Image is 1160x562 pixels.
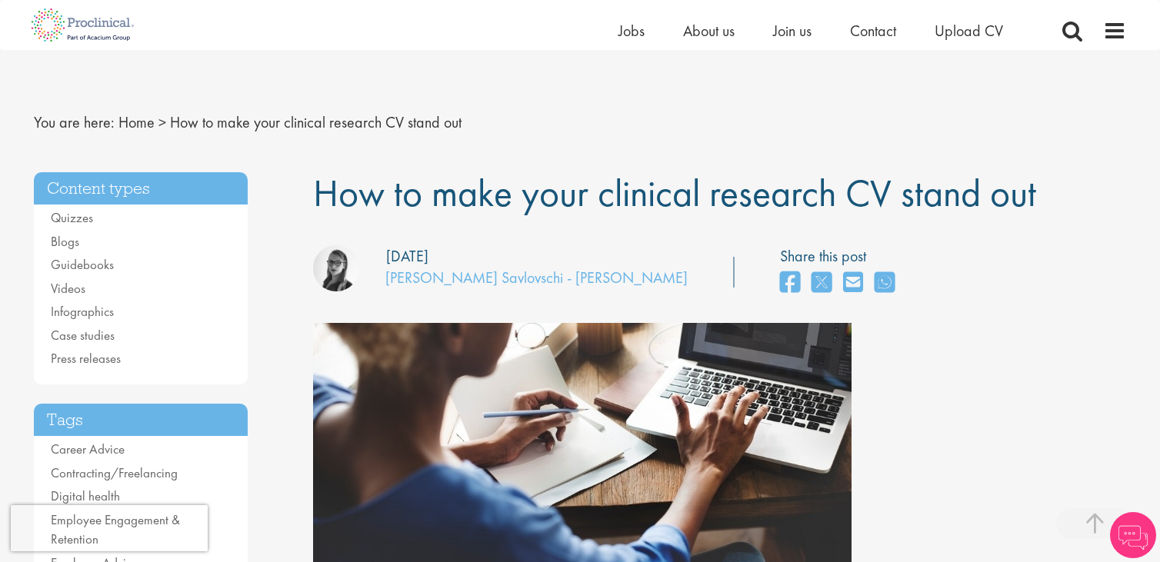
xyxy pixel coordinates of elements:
iframe: reCAPTCHA [11,505,208,551]
a: Quizzes [51,209,93,226]
h3: Content types [34,172,248,205]
a: Join us [773,21,812,41]
a: Contracting/Freelancing [51,464,178,481]
a: share on twitter [812,267,832,300]
span: How to make your clinical research CV stand out [170,112,462,132]
a: Blogs [51,233,79,250]
a: Infographics [51,303,114,320]
a: Guidebooks [51,256,114,273]
span: > [158,112,166,132]
a: About us [683,21,735,41]
a: Videos [51,280,85,297]
a: share on email [843,267,863,300]
a: [PERSON_NAME] Savlovschi - [PERSON_NAME] [385,268,688,288]
img: Chatbot [1110,512,1156,558]
a: share on facebook [780,267,800,300]
a: Career Advice [51,441,125,457]
a: Case studies [51,327,115,344]
a: Digital health [51,487,120,504]
a: Upload CV [935,21,1003,41]
label: Share this post [780,245,902,268]
a: Jobs [618,21,645,41]
a: Press releases [51,350,121,367]
a: share on whats app [875,267,895,300]
span: You are here: [34,112,115,132]
span: How to make your clinical research CV stand out [313,168,1036,218]
a: Contact [850,21,896,41]
img: Theodora Savlovschi - Wicks [313,245,359,291]
h3: Tags [34,404,248,437]
a: breadcrumb link [118,112,155,132]
div: [DATE] [386,245,428,268]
